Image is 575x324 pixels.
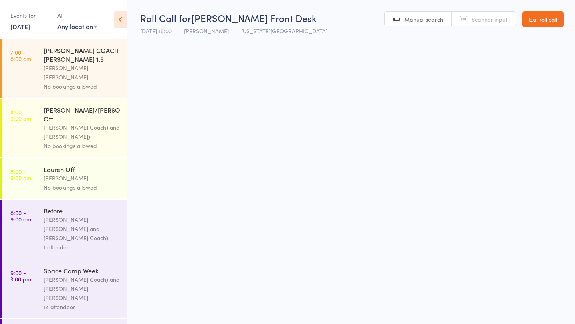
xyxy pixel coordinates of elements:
[44,206,120,215] div: Before
[44,165,120,174] div: Lauren Off
[10,168,31,181] time: 8:00 - 9:00 am
[2,259,127,318] a: 9:00 -3:00 pmSpace Camp Week[PERSON_NAME] Coach) and [PERSON_NAME] [PERSON_NAME]14 attendees
[44,105,120,123] div: [PERSON_NAME]/[PERSON_NAME] Off
[2,158,127,199] a: 8:00 -9:00 amLauren Off[PERSON_NAME]No bookings allowed
[10,9,50,22] div: Events for
[472,15,508,23] span: Scanner input
[10,49,31,62] time: 7:00 - 8:00 am
[241,27,327,35] span: [US_STATE][GEOGRAPHIC_DATA]
[10,209,31,222] time: 8:00 - 9:00 am
[10,269,31,282] time: 9:00 - 3:00 pm
[44,46,120,63] div: [PERSON_NAME] COACH [PERSON_NAME] 1.5
[140,11,191,24] span: Roll Call for
[44,82,120,91] div: No bookings allowed
[140,27,172,35] span: [DATE] 15:00
[44,174,120,183] div: [PERSON_NAME]
[57,22,97,31] div: Any location
[184,27,229,35] span: [PERSON_NAME]
[404,15,443,23] span: Manual search
[44,63,120,82] div: [PERSON_NAME] [PERSON_NAME]
[10,109,31,121] time: 8:00 - 9:00 am
[191,11,317,24] span: [PERSON_NAME] Front Desk
[44,141,120,150] div: No bookings allowed
[10,22,30,31] a: [DATE]
[44,183,120,192] div: No bookings allowed
[57,9,97,22] div: At
[44,123,120,141] div: [PERSON_NAME] Coach) and [PERSON_NAME])
[44,266,120,275] div: Space Camp Week
[2,200,127,259] a: 8:00 -9:00 amBefore[PERSON_NAME] [PERSON_NAME] and [PERSON_NAME] Coach)1 attendee
[44,243,120,252] div: 1 attendee
[44,302,120,312] div: 14 attendees
[44,275,120,302] div: [PERSON_NAME] Coach) and [PERSON_NAME] [PERSON_NAME]
[2,39,127,98] a: 7:00 -8:00 am[PERSON_NAME] COACH [PERSON_NAME] 1.5[PERSON_NAME] [PERSON_NAME]No bookings allowed
[44,215,120,243] div: [PERSON_NAME] [PERSON_NAME] and [PERSON_NAME] Coach)
[522,11,564,27] a: Exit roll call
[2,99,127,157] a: 8:00 -9:00 am[PERSON_NAME]/[PERSON_NAME] Off[PERSON_NAME] Coach) and [PERSON_NAME])No bookings al...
